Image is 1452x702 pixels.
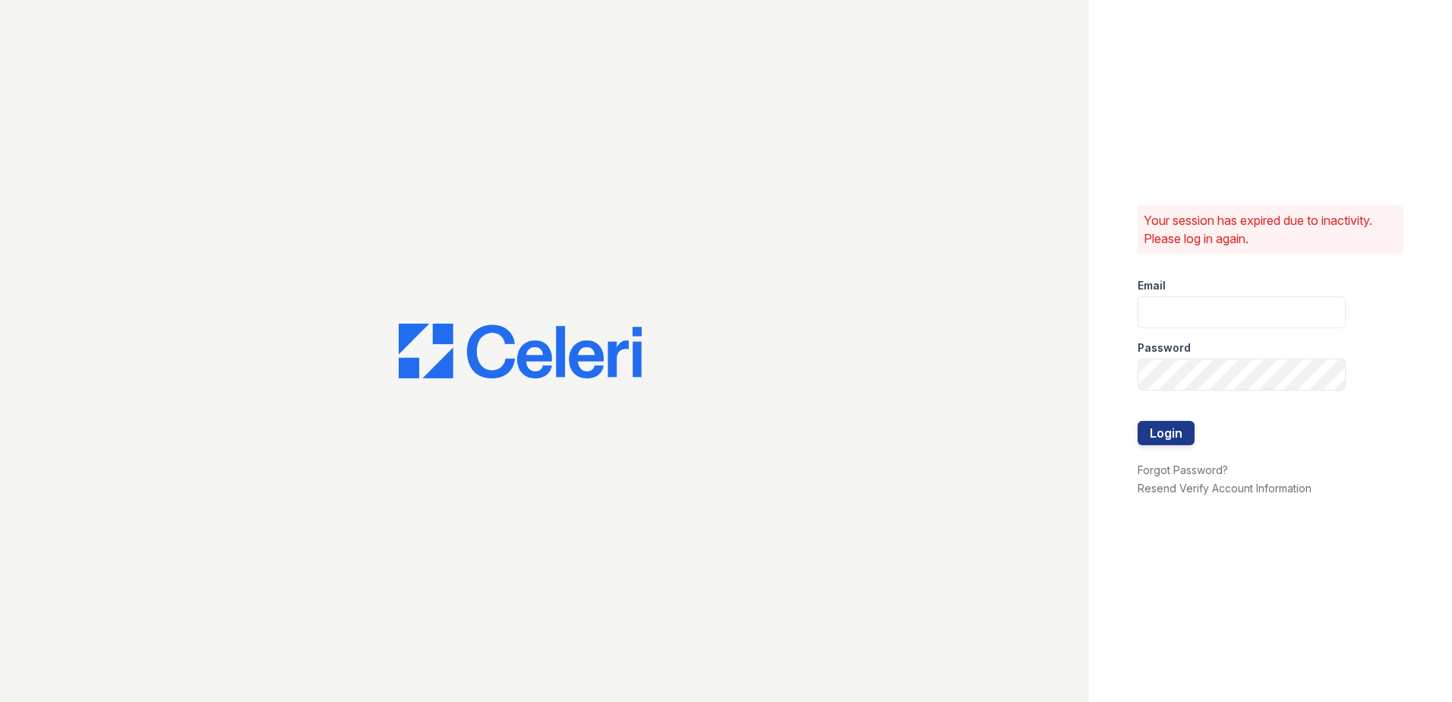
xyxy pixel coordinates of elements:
[1138,463,1228,476] a: Forgot Password?
[1138,340,1191,356] label: Password
[399,324,642,378] img: CE_Logo_Blue-a8612792a0a2168367f1c8372b55b34899dd931a85d93a1a3d3e32e68fde9ad4.png
[1138,278,1166,293] label: Email
[1138,421,1195,445] button: Login
[1138,482,1312,495] a: Resend Verify Account Information
[1144,211,1397,248] p: Your session has expired due to inactivity. Please log in again.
